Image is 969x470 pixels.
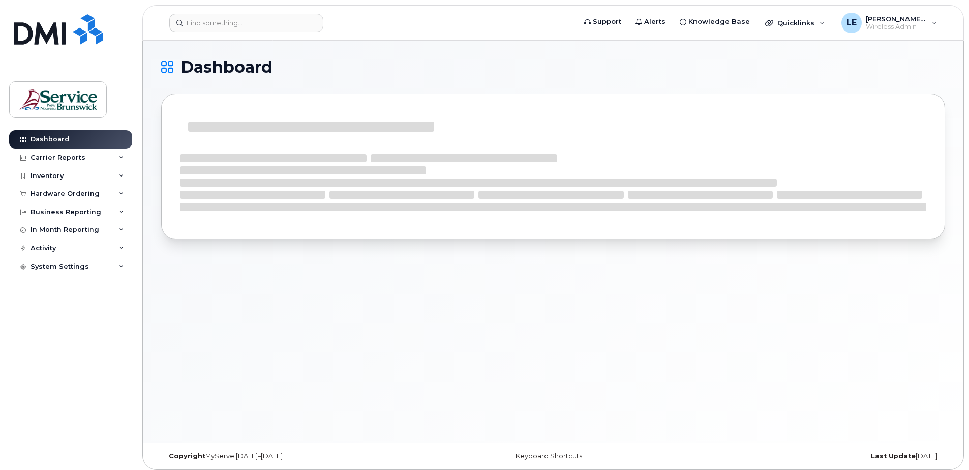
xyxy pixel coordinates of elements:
div: [DATE] [684,452,945,460]
div: MyServe [DATE]–[DATE] [161,452,422,460]
strong: Last Update [871,452,916,460]
a: Keyboard Shortcuts [516,452,582,460]
strong: Copyright [169,452,205,460]
span: Dashboard [180,60,272,75]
